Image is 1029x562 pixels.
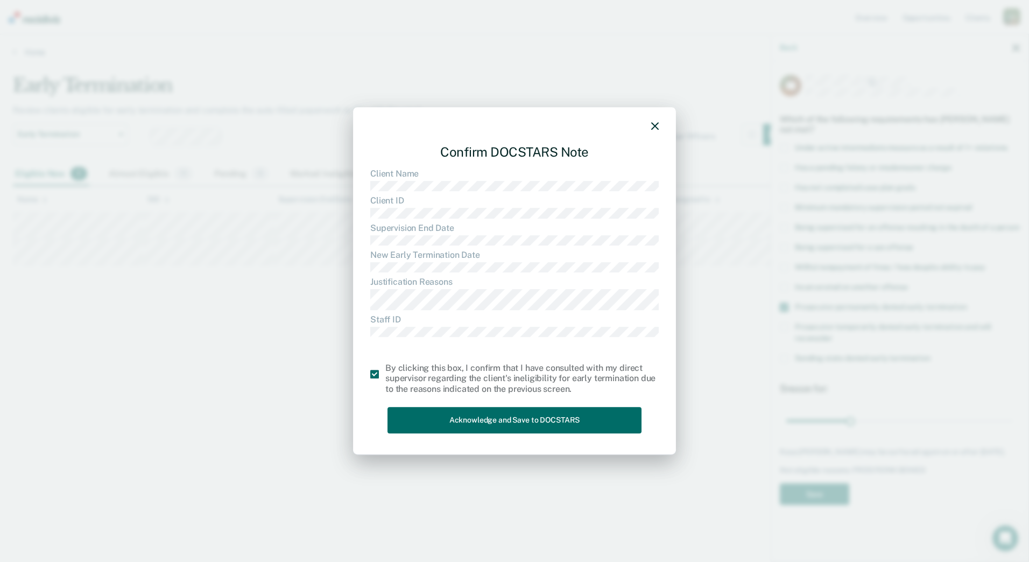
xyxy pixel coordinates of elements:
dt: Staff ID [370,314,659,325]
button: Acknowledge and Save to DOCSTARS [387,407,642,433]
div: Confirm DOCSTARS Note [370,136,659,168]
div: By clicking this box, I confirm that I have consulted with my direct supervisor regarding the cli... [385,363,659,394]
dt: Supervision End Date [370,223,659,233]
dt: Justification Reasons [370,277,659,287]
dt: Client ID [370,195,659,206]
dt: New Early Termination Date [370,250,659,260]
dt: Client Name [370,168,659,179]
